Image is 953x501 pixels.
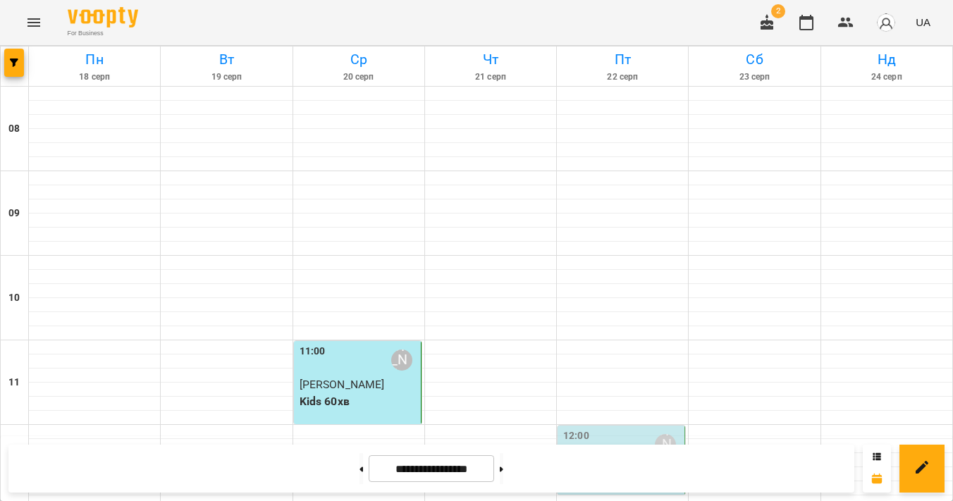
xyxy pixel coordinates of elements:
[916,15,930,30] span: UA
[300,378,385,391] span: [PERSON_NAME]
[823,49,950,70] h6: Нд
[8,290,20,306] h6: 10
[163,70,290,84] h6: 19 серп
[771,4,785,18] span: 2
[391,350,412,371] div: Марія Хоміцька
[68,7,138,27] img: Voopty Logo
[68,29,138,38] span: For Business
[876,13,896,32] img: avatar_s.png
[300,344,326,359] label: 11:00
[563,428,589,444] label: 12:00
[427,70,554,84] h6: 21 серп
[655,434,676,455] div: Марія Хоміцька
[31,49,158,70] h6: Пн
[910,9,936,35] button: UA
[559,49,686,70] h6: Пт
[295,49,422,70] h6: Ср
[691,70,818,84] h6: 23 серп
[163,49,290,70] h6: Вт
[17,6,51,39] button: Menu
[823,70,950,84] h6: 24 серп
[691,49,818,70] h6: Сб
[559,70,686,84] h6: 22 серп
[8,121,20,137] h6: 08
[8,375,20,390] h6: 11
[8,206,20,221] h6: 09
[295,70,422,84] h6: 20 серп
[300,393,418,410] p: Kids 60хв
[427,49,554,70] h6: Чт
[31,70,158,84] h6: 18 серп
